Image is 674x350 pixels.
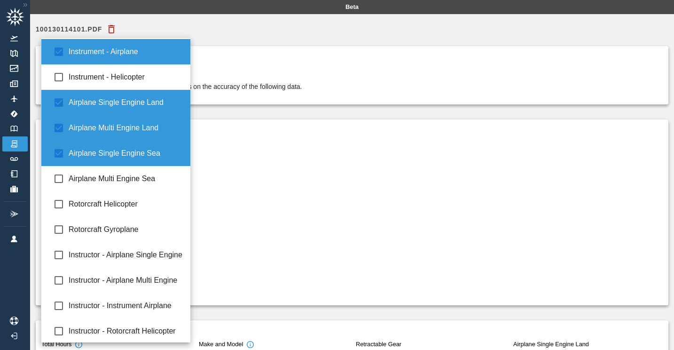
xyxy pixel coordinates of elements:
[69,148,183,159] span: Airplane Single Engine Sea
[69,72,183,83] span: Instrument - Helicopter
[69,275,183,286] span: Instructor - Airplane Multi Engine
[69,173,183,184] span: Airplane Multi Engine Sea
[69,300,183,311] span: Instructor - Instrument Airplane
[69,199,183,210] span: Rotorcraft Helicopter
[69,46,183,57] span: Instrument - Airplane
[69,224,183,235] span: Rotorcraft Gyroplane
[69,249,183,261] span: Instructor - Airplane Single Engine
[69,97,183,108] span: Airplane Single Engine Land
[69,326,183,337] span: Instructor - Rotorcraft Helicopter
[69,122,183,134] span: Airplane Multi Engine Land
